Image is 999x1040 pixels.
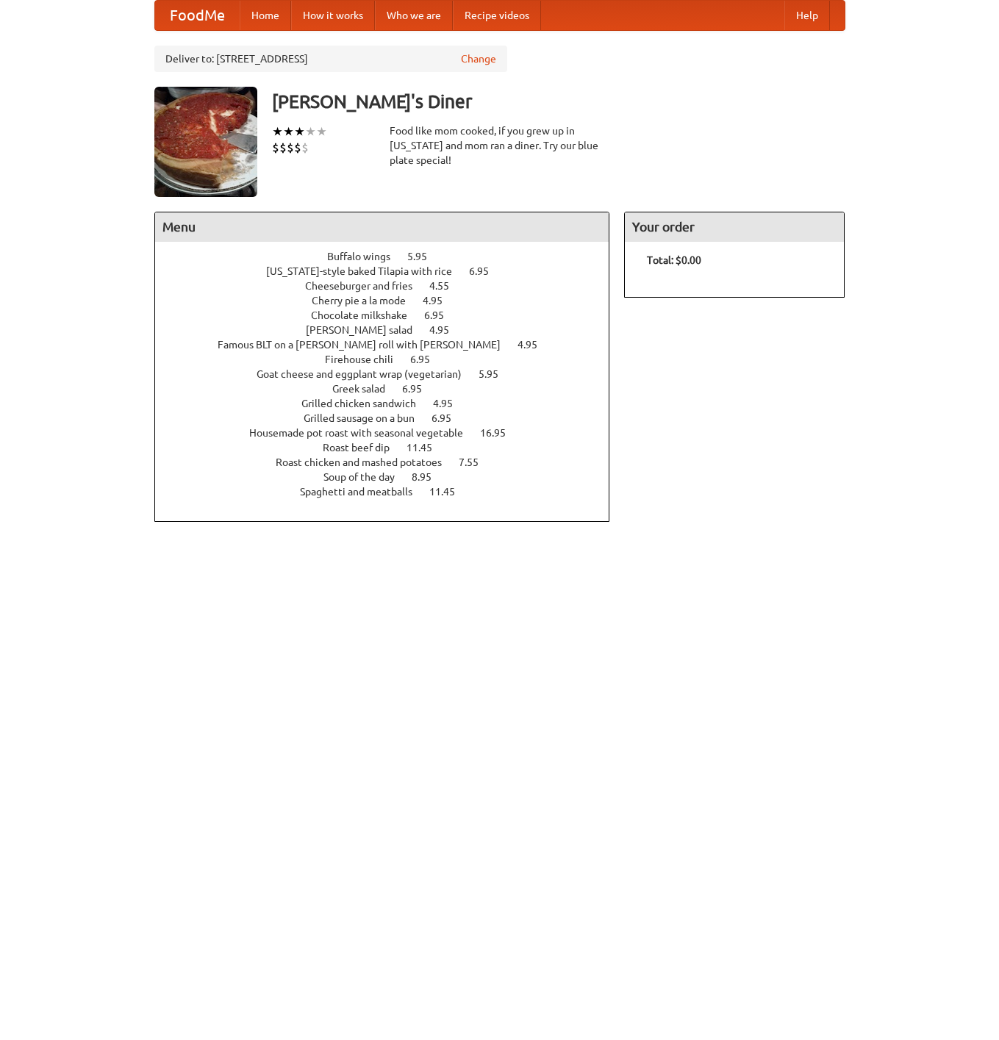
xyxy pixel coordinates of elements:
[323,471,409,483] span: Soup of the day
[306,324,427,336] span: [PERSON_NAME] salad
[301,398,480,409] a: Grilled chicken sandwich 4.95
[312,295,420,306] span: Cherry pie a la mode
[432,412,466,424] span: 6.95
[311,309,422,321] span: Chocolate milkshake
[257,368,526,380] a: Goat cheese and eggplant wrap (vegetarian) 5.95
[218,339,565,351] a: Famous BLT on a [PERSON_NAME] roll with [PERSON_NAME] 4.95
[323,442,404,453] span: Roast beef dip
[332,383,449,395] a: Greek salad 6.95
[154,87,257,197] img: angular.jpg
[424,309,459,321] span: 6.95
[304,412,479,424] a: Grilled sausage on a bun 6.95
[218,339,515,351] span: Famous BLT on a [PERSON_NAME] roll with [PERSON_NAME]
[402,383,437,395] span: 6.95
[249,427,533,439] a: Housemade pot roast with seasonal vegetable 16.95
[479,368,513,380] span: 5.95
[459,456,493,468] span: 7.55
[249,427,478,439] span: Housemade pot roast with seasonal vegetable
[407,442,447,453] span: 11.45
[429,280,464,292] span: 4.55
[301,398,431,409] span: Grilled chicken sandwich
[461,51,496,66] a: Change
[257,368,476,380] span: Goat cheese and eggplant wrap (vegetarian)
[375,1,453,30] a: Who we are
[154,46,507,72] div: Deliver to: [STREET_ADDRESS]
[304,412,429,424] span: Grilled sausage on a bun
[390,123,610,168] div: Food like mom cooked, if you grew up in [US_STATE] and mom ran a diner. Try our blue plate special!
[412,471,446,483] span: 8.95
[276,456,506,468] a: Roast chicken and mashed potatoes 7.55
[305,280,476,292] a: Cheeseburger and fries 4.55
[294,123,305,140] li: ★
[480,427,520,439] span: 16.95
[266,265,516,277] a: [US_STATE]-style baked Tilapia with rice 6.95
[301,140,309,156] li: $
[423,295,457,306] span: 4.95
[332,383,400,395] span: Greek salad
[518,339,552,351] span: 4.95
[272,87,845,116] h3: [PERSON_NAME]'s Diner
[323,471,459,483] a: Soup of the day 8.95
[327,251,454,262] a: Buffalo wings 5.95
[647,254,701,266] b: Total: $0.00
[287,140,294,156] li: $
[300,486,482,498] a: Spaghetti and meatballs 11.45
[294,140,301,156] li: $
[276,456,456,468] span: Roast chicken and mashed potatoes
[272,140,279,156] li: $
[272,123,283,140] li: ★
[327,251,405,262] span: Buffalo wings
[300,486,427,498] span: Spaghetti and meatballs
[305,123,316,140] li: ★
[312,295,470,306] a: Cherry pie a la mode 4.95
[410,354,445,365] span: 6.95
[453,1,541,30] a: Recipe videos
[429,324,464,336] span: 4.95
[306,324,476,336] a: [PERSON_NAME] salad 4.95
[240,1,291,30] a: Home
[469,265,504,277] span: 6.95
[316,123,327,140] li: ★
[784,1,830,30] a: Help
[266,265,467,277] span: [US_STATE]-style baked Tilapia with rice
[325,354,408,365] span: Firehouse chili
[433,398,468,409] span: 4.95
[625,212,844,242] h4: Your order
[291,1,375,30] a: How it works
[429,486,470,498] span: 11.45
[325,354,457,365] a: Firehouse chili 6.95
[155,212,609,242] h4: Menu
[279,140,287,156] li: $
[323,442,459,453] a: Roast beef dip 11.45
[311,309,471,321] a: Chocolate milkshake 6.95
[283,123,294,140] li: ★
[155,1,240,30] a: FoodMe
[407,251,442,262] span: 5.95
[305,280,427,292] span: Cheeseburger and fries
